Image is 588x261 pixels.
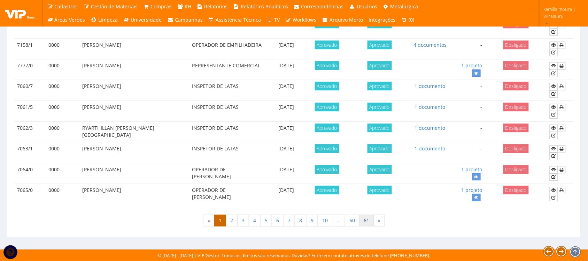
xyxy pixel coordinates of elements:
[189,38,268,59] td: OPERADOR DE EMPILHADEIRA
[293,16,317,23] span: Workflows
[373,215,385,226] a: Próxima »
[226,215,238,226] a: 2
[79,121,189,142] td: RYARTHILLAN [PERSON_NAME][GEOGRAPHIC_DATA]
[415,125,446,131] a: 1 documento
[14,38,46,59] td: 7158/1
[44,13,88,27] a: Áreas Verdes
[315,40,339,49] span: Aprovado
[46,18,79,39] td: 0000
[503,103,529,111] span: Desligado
[46,121,79,142] td: 0000
[46,80,79,101] td: 0000
[121,13,165,27] a: Universidade
[14,184,46,204] td: 7065/0
[503,40,529,49] span: Desligado
[301,3,344,10] span: Correspondências
[332,215,345,226] span: ...
[91,3,138,10] span: Gestão de Materiais
[283,215,295,226] a: 7
[450,101,485,122] td: -
[131,16,162,23] span: Universidade
[315,165,339,174] span: Aprovado
[415,104,446,110] a: 1 documento
[315,61,339,70] span: Aprovado
[295,215,307,226] a: 8
[268,121,305,142] td: [DATE]
[369,16,396,23] span: Integrações
[204,3,228,10] span: Relatórios
[268,38,305,59] td: [DATE]
[450,121,485,142] td: -
[450,38,485,59] td: -
[367,165,392,174] span: Aprovado
[315,82,339,90] span: Aprovado
[214,215,226,226] span: 1
[268,101,305,122] td: [DATE]
[503,124,529,132] span: Desligado
[319,13,366,27] a: Arquivo Morto
[315,186,339,194] span: Aprovado
[79,101,189,122] td: [PERSON_NAME]
[46,101,79,122] td: 0000
[503,186,529,194] span: Desligado
[315,103,339,111] span: Aprovado
[366,13,399,27] a: Integrações
[318,215,332,226] a: 10
[151,3,172,10] span: Compras
[268,59,305,80] td: [DATE]
[283,13,319,27] a: Workflows
[503,61,529,70] span: Desligado
[237,215,249,226] a: 3
[46,163,79,184] td: 0000
[14,101,46,122] td: 7061/5
[79,59,189,80] td: [PERSON_NAME]
[367,144,392,153] span: Aprovado
[46,38,79,59] td: 0000
[79,163,189,184] td: [PERSON_NAME]
[46,59,79,80] td: 0000
[206,13,264,27] a: Assistência Técnica
[14,142,46,163] td: 7063/1
[315,144,339,153] span: Aprovado
[241,3,288,10] span: Relatórios Analíticos
[462,166,482,173] a: 1 projeto
[268,80,305,101] td: [DATE]
[14,121,46,142] td: 7062/3
[367,124,392,132] span: Aprovado
[268,163,305,184] td: [DATE]
[450,142,485,163] td: -
[274,16,280,23] span: TV
[14,18,46,39] td: 7059/3
[189,18,268,39] td: RECICLADOR
[450,80,485,101] td: -
[357,3,377,10] span: Usuários
[189,80,268,101] td: INSPETOR DE LATAS
[165,13,206,27] a: Campanhas
[462,187,482,193] a: 1 projeto
[359,215,374,226] a: 61
[189,101,268,122] td: INSPETOR DE LATAS
[415,145,446,152] a: 1 documento
[189,59,268,80] td: REPRESENTANTE COMERCIAL
[46,142,79,163] td: 0000
[345,215,359,226] a: 60
[79,38,189,59] td: [PERSON_NAME]
[260,215,272,226] a: 5
[268,18,305,39] td: [DATE]
[306,215,318,226] a: 9
[55,3,78,10] span: Cadastros
[14,59,46,80] td: 7777/0
[544,6,579,20] span: kamilla.moura | VIP Bauru
[175,16,203,23] span: Campanhas
[367,40,392,49] span: Aprovado
[189,142,268,163] td: INSPETOR DE LATAS
[249,215,261,226] a: 4
[367,186,392,194] span: Aprovado
[79,184,189,204] td: [PERSON_NAME]
[14,80,46,101] td: 7060/7
[367,82,392,90] span: Aprovado
[46,184,79,204] td: 0000
[158,252,431,259] div: © [DATE] - [DATE] | VIP Gestor. Todos os direitos são reservados. Dúvidas? Entre em contato atrav...
[268,142,305,163] td: [DATE]
[272,215,284,226] a: 6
